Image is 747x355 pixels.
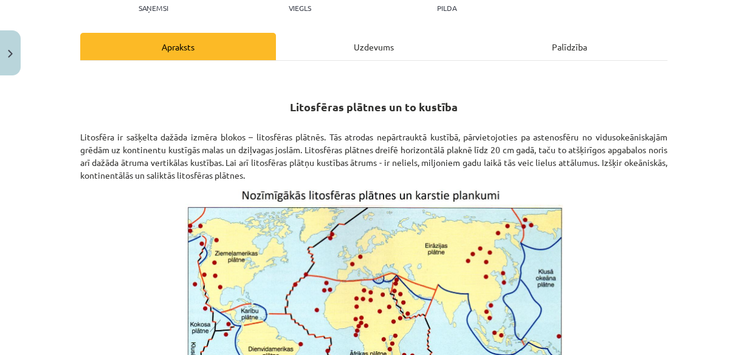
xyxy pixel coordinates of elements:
strong: Litosfēras plātnes un to kustība [290,100,458,114]
p: Viegls [289,4,311,12]
div: Apraksts [80,33,276,60]
div: Uzdevums [276,33,472,60]
div: Palīdzība [472,33,667,60]
p: pilda [437,4,456,12]
img: icon-close-lesson-0947bae3869378f0d4975bcd49f059093ad1ed9edebbc8119c70593378902aed.svg [8,50,13,58]
p: Litosfēra ir sašķelta dažāda izmēra blokos – litosfēras plātnēs. Tās atrodas nepārtrauktā kustībā... [80,118,667,182]
p: Saņemsi [134,4,173,12]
